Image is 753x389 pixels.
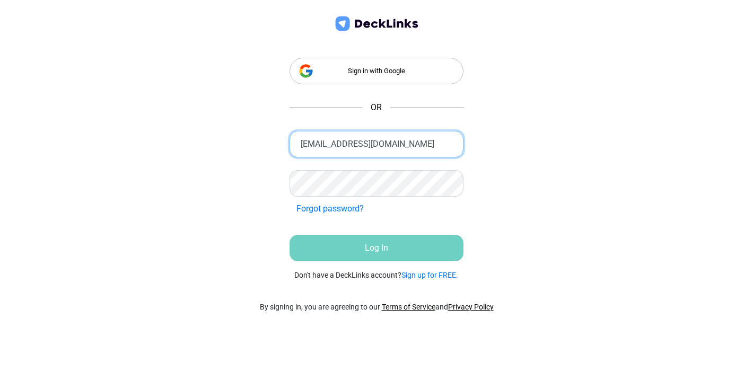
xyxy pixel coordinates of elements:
[371,101,382,114] span: OR
[260,302,494,313] p: By signing in, you are agreeing to our and
[290,235,464,261] button: Log In
[382,303,435,311] a: Terms of Service
[290,58,464,84] div: Sign in with Google
[290,131,464,157] input: Enter your email
[448,303,494,311] a: Privacy Policy
[294,270,458,281] small: Don't have a DeckLinks account?
[401,271,458,279] a: Sign up for FREE.
[290,199,371,219] button: Forgot password?
[333,15,420,32] img: deck-links-logo.c572c7424dfa0d40c150da8c35de9cd0.svg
